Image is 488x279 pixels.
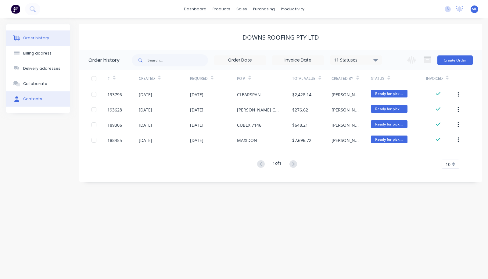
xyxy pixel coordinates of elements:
[6,30,70,46] button: Order history
[214,56,266,65] input: Order Date
[237,70,292,87] div: PO #
[190,137,203,143] div: [DATE]
[233,5,250,14] div: sales
[332,76,353,81] div: Created By
[6,46,70,61] button: Billing address
[6,76,70,91] button: Collaborate
[107,137,122,143] div: 188455
[23,66,60,71] div: Delivery addresses
[23,51,52,56] div: Billing address
[292,107,308,113] div: $276.62
[332,122,359,128] div: [PERSON_NAME]
[292,122,308,128] div: $648.21
[332,70,371,87] div: Created By
[426,76,443,81] div: Invoiced
[6,91,70,107] button: Contacts
[139,76,155,81] div: Created
[237,91,261,98] div: CLEARSPAN
[332,137,359,143] div: [PERSON_NAME]
[107,107,122,113] div: 193628
[278,5,307,14] div: productivity
[190,91,203,98] div: [DATE]
[250,5,278,14] div: purchasing
[107,76,110,81] div: #
[292,76,315,81] div: Total Value
[237,122,261,128] div: CUBEX 7146
[190,122,203,128] div: [DATE]
[332,91,359,98] div: [PERSON_NAME]
[371,136,407,143] span: Ready for pick ...
[139,122,152,128] div: [DATE]
[23,35,49,41] div: Order history
[272,56,324,65] input: Invoice Date
[11,5,20,14] img: Factory
[237,137,257,143] div: MAXIDON
[426,70,457,87] div: Invoiced
[371,76,384,81] div: Status
[139,107,152,113] div: [DATE]
[371,105,407,113] span: Ready for pick ...
[292,137,311,143] div: $7,696.72
[107,122,122,128] div: 189306
[6,61,70,76] button: Delivery addresses
[190,76,208,81] div: Required
[371,90,407,97] span: Ready for pick ...
[210,5,233,14] div: products
[437,55,473,65] button: Create Order
[472,6,478,12] span: MH
[292,91,311,98] div: $2,428.14
[23,96,42,102] div: Contacts
[332,107,359,113] div: [PERSON_NAME]
[330,57,382,63] div: 11 Statuses
[23,81,47,87] div: Collaborate
[88,57,120,64] div: Order history
[107,70,139,87] div: #
[148,54,208,66] input: Search...
[371,70,426,87] div: Status
[273,160,282,169] div: 1 of 1
[139,91,152,98] div: [DATE]
[181,5,210,14] a: dashboard
[237,107,280,113] div: [PERSON_NAME] COUNTER
[237,76,245,81] div: PO #
[139,70,190,87] div: Created
[242,34,319,41] div: DOWNS ROOFING PTY LTD
[107,91,122,98] div: 193796
[292,70,332,87] div: Total Value
[190,107,203,113] div: [DATE]
[446,161,450,168] span: 10
[139,137,152,143] div: [DATE]
[190,70,237,87] div: Required
[371,120,407,128] span: Ready for pick ...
